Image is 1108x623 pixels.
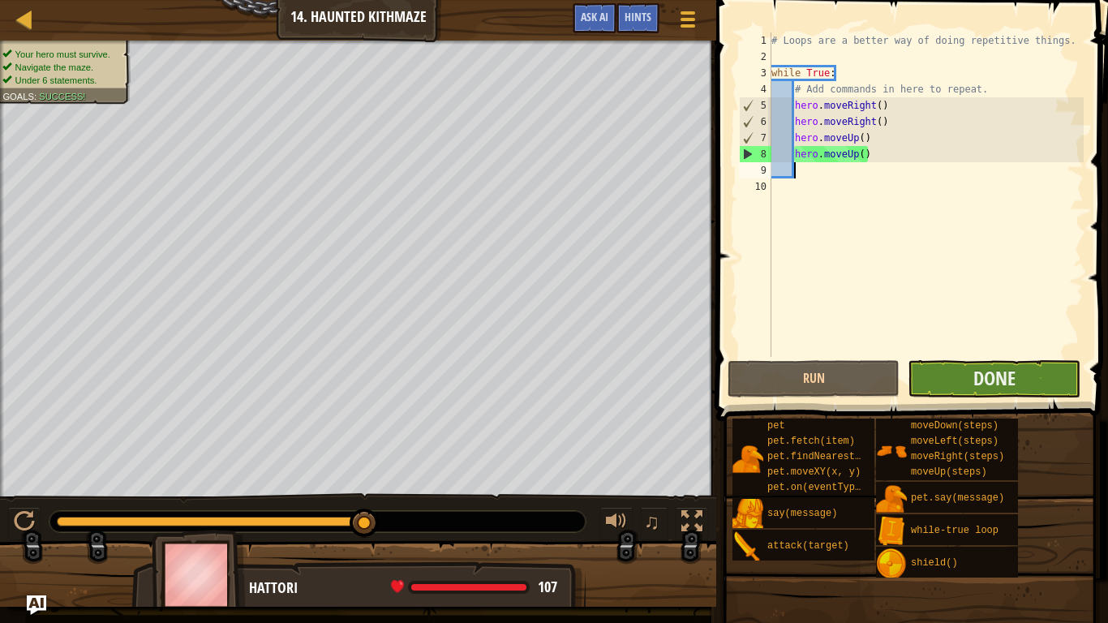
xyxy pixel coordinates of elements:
span: Ask AI [581,9,608,24]
span: Under 6 statements. [15,75,97,85]
span: ♫ [644,509,660,534]
div: 6 [740,114,771,130]
span: pet [767,420,785,432]
span: Success! [39,91,85,101]
span: Navigate the maze. [15,62,94,72]
div: health: 107 / 107 [391,580,557,595]
button: Ask AI [573,3,616,33]
button: Ctrl + P: Play [8,507,41,540]
button: Ask AI [27,595,46,615]
li: Navigate the maze. [2,61,121,74]
span: pet.findNearestByType(type) [767,451,925,462]
img: portrait.png [732,531,763,562]
span: moveRight(steps) [911,451,1004,462]
img: portrait.png [876,483,907,514]
span: moveLeft(steps) [911,436,998,447]
span: say(message) [767,508,837,519]
div: 1 [739,32,771,49]
button: Run [728,360,900,397]
img: portrait.png [732,444,763,475]
img: portrait.png [876,516,907,547]
button: Show game menu [668,3,708,41]
button: Done [908,360,1080,397]
span: moveUp(steps) [911,466,987,478]
div: 10 [739,178,771,195]
div: 3 [739,65,771,81]
span: pet.fetch(item) [767,436,855,447]
span: pet.say(message) [911,492,1004,504]
span: attack(target) [767,540,849,552]
span: shield() [911,557,958,569]
div: 5 [740,97,771,114]
div: Hattori [249,578,569,599]
span: Your hero must survive. [15,49,110,59]
li: Your hero must survive. [2,48,121,61]
div: 8 [740,146,771,162]
span: moveDown(steps) [911,420,998,432]
img: portrait.png [732,499,763,530]
span: Hints [625,9,651,24]
li: Under 6 statements. [2,74,121,87]
span: Goals [2,91,34,101]
button: Adjust volume [600,507,633,540]
img: portrait.png [876,548,907,579]
span: 107 [538,577,557,597]
span: Done [973,365,1016,391]
span: pet.moveXY(x, y) [767,466,861,478]
img: thang_avatar_frame.png [152,530,246,620]
span: pet.on(eventType, handler) [767,482,919,493]
img: portrait.png [876,436,907,466]
div: 9 [739,162,771,178]
button: Toggle fullscreen [676,507,708,540]
div: 2 [739,49,771,65]
div: 7 [740,130,771,146]
div: 4 [739,81,771,97]
span: : [34,91,39,101]
span: while-true loop [911,525,998,536]
button: ♫ [641,507,668,540]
